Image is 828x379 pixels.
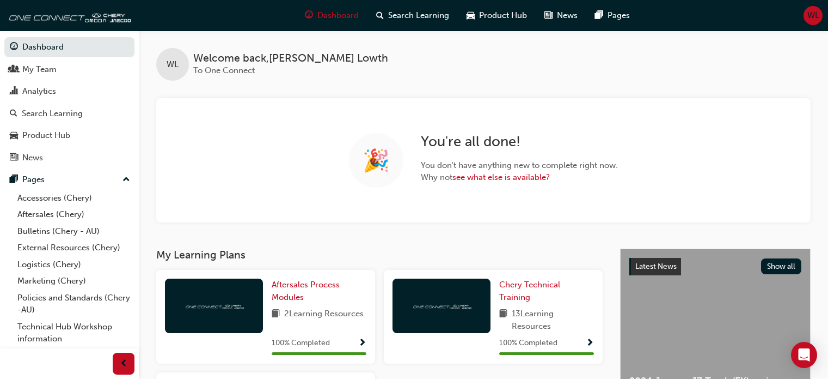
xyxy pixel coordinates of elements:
[13,256,134,273] a: Logistics (Chery)
[4,35,134,170] button: DashboardMy TeamAnalyticsSearch LearningProduct HubNews
[10,131,18,141] span: car-icon
[4,37,134,57] a: Dashboard
[296,4,367,27] a: guage-iconDashboard
[421,133,618,151] h2: You ' re all done!
[512,308,594,332] span: 13 Learning Resources
[13,290,134,318] a: Policies and Standards (Chery -AU)
[479,9,527,22] span: Product Hub
[156,249,603,261] h3: My Learning Plans
[13,206,134,223] a: Aftersales (Chery)
[586,4,639,27] a: pages-iconPages
[363,154,390,167] span: 🎉
[421,171,618,184] span: Why not
[184,300,244,311] img: oneconnect
[595,9,603,22] span: pages-icon
[284,308,364,321] span: 2 Learning Resources
[22,173,45,186] div: Pages
[586,339,594,348] span: Show Progress
[807,9,819,22] span: WL
[358,339,366,348] span: Show Progress
[4,104,134,124] a: Search Learning
[499,279,594,303] a: Chery Technical Training
[557,9,578,22] span: News
[10,43,18,52] span: guage-icon
[4,59,134,80] a: My Team
[13,347,134,364] a: All Pages
[122,173,130,187] span: up-icon
[10,153,18,163] span: news-icon
[536,4,586,27] a: news-iconNews
[358,336,366,350] button: Show Progress
[4,170,134,190] button: Pages
[412,300,471,311] img: oneconnect
[120,357,128,371] span: prev-icon
[22,152,43,164] div: News
[499,337,557,350] span: 100 % Completed
[367,4,458,27] a: search-iconSearch Learning
[499,280,560,302] span: Chery Technical Training
[10,109,17,119] span: search-icon
[10,65,18,75] span: people-icon
[22,107,83,120] div: Search Learning
[586,336,594,350] button: Show Progress
[13,223,134,240] a: Bulletins (Chery - AU)
[22,63,57,76] div: My Team
[5,4,131,26] img: oneconnect
[22,85,56,98] div: Analytics
[4,148,134,168] a: News
[4,81,134,101] a: Analytics
[4,125,134,146] a: Product Hub
[13,318,134,347] a: Technical Hub Workshop information
[608,9,630,22] span: Pages
[272,280,340,302] span: Aftersales Process Modules
[421,159,618,172] span: You don ' t have anything new to complete right now.
[22,129,70,142] div: Product Hub
[791,342,817,368] div: Open Intercom Messenger
[10,175,18,185] span: pages-icon
[272,279,366,303] a: Aftersales Process Modules
[13,239,134,256] a: External Resources (Chery)
[272,337,330,350] span: 100 % Completed
[544,9,553,22] span: news-icon
[10,87,18,97] span: chart-icon
[193,52,388,65] span: Welcome back , [PERSON_NAME] Lowth
[452,172,550,182] a: see what else is available?
[629,258,801,275] a: Latest NewsShow all
[388,9,449,22] span: Search Learning
[499,308,507,332] span: book-icon
[317,9,359,22] span: Dashboard
[458,4,536,27] a: car-iconProduct Hub
[193,65,255,75] span: To One Connect
[272,308,280,321] span: book-icon
[804,6,823,25] button: WL
[13,190,134,207] a: Accessories (Chery)
[376,9,384,22] span: search-icon
[467,9,475,22] span: car-icon
[305,9,313,22] span: guage-icon
[761,258,802,274] button: Show all
[635,262,677,271] span: Latest News
[167,58,179,71] span: WL
[13,273,134,290] a: Marketing (Chery)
